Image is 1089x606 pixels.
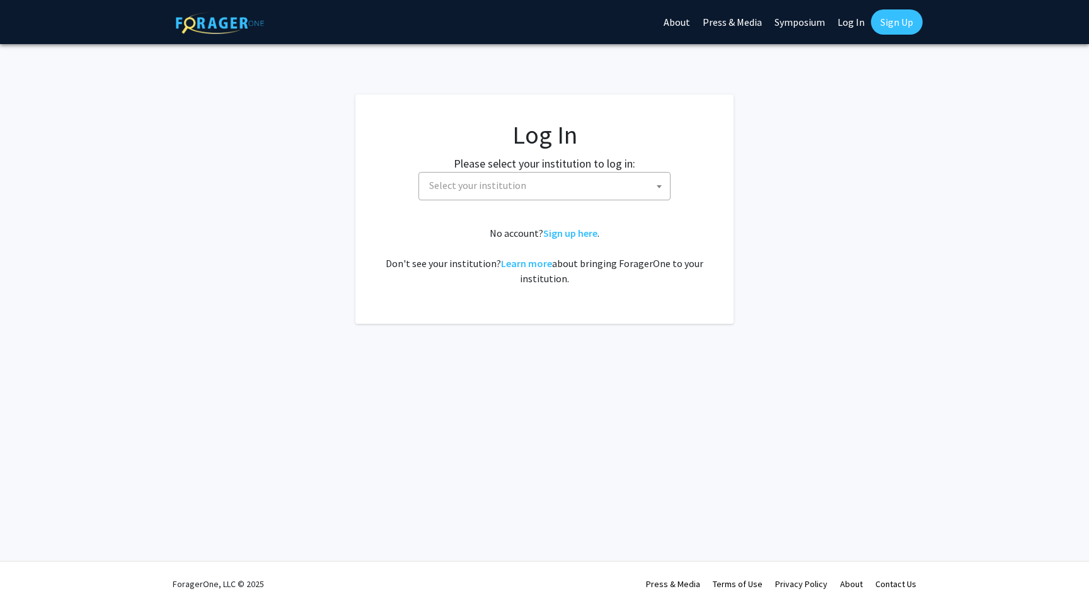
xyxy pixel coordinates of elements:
[775,578,827,590] a: Privacy Policy
[381,226,708,286] div: No account? . Don't see your institution? about bringing ForagerOne to your institution.
[713,578,763,590] a: Terms of Use
[424,173,670,198] span: Select your institution
[454,155,635,172] label: Please select your institution to log in:
[871,9,923,35] a: Sign Up
[381,120,708,150] h1: Log In
[418,172,671,200] span: Select your institution
[875,578,916,590] a: Contact Us
[840,578,863,590] a: About
[9,549,54,597] iframe: Chat
[543,227,597,239] a: Sign up here
[646,578,700,590] a: Press & Media
[429,179,526,192] span: Select your institution
[176,12,264,34] img: ForagerOne Logo
[173,562,264,606] div: ForagerOne, LLC © 2025
[501,257,552,270] a: Learn more about bringing ForagerOne to your institution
